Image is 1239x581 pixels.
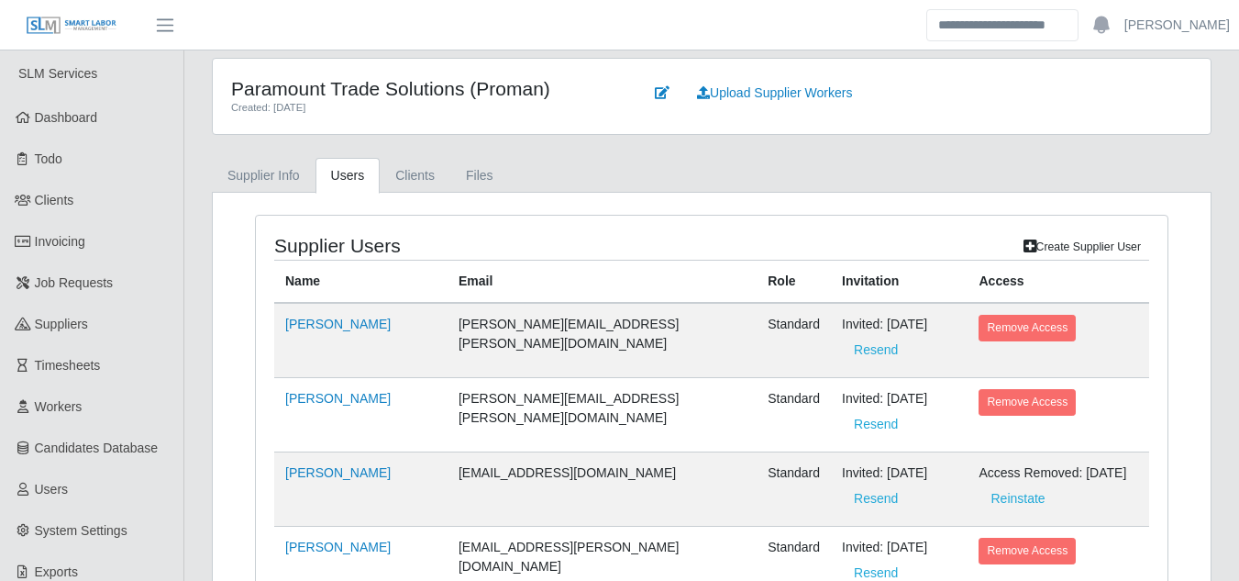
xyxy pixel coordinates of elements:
[285,391,391,406] a: [PERSON_NAME]
[35,564,78,579] span: Exports
[842,465,927,505] span: Invited: [DATE]
[979,538,1076,564] button: Remove Access
[448,261,757,304] th: Email
[968,261,1149,304] th: Access
[448,453,757,527] td: [EMAIL_ADDRESS][DOMAIN_NAME]
[448,303,757,378] td: [PERSON_NAME][EMAIL_ADDRESS][PERSON_NAME][DOMAIN_NAME]
[35,110,98,125] span: Dashboard
[979,389,1076,415] button: Remove Access
[842,540,927,579] span: Invited: [DATE]
[842,334,910,366] button: Resend
[1015,234,1149,260] a: Create Supplier User
[18,66,97,81] span: SLM Services
[450,158,509,194] a: Files
[285,317,391,331] a: [PERSON_NAME]
[285,465,391,480] a: [PERSON_NAME]
[35,193,74,207] span: Clients
[757,303,831,378] td: Standard
[926,9,1079,41] input: Search
[757,378,831,453] td: Standard
[831,261,968,304] th: Invitation
[35,151,62,166] span: Todo
[685,77,864,109] a: Upload Supplier Workers
[26,16,117,36] img: SLM Logo
[274,234,623,257] h4: Supplier Users
[842,483,910,515] button: Resend
[448,378,757,453] td: [PERSON_NAME][EMAIL_ADDRESS][PERSON_NAME][DOMAIN_NAME]
[212,158,315,194] a: Supplier Info
[231,100,615,116] div: Created: [DATE]
[979,465,1126,505] span: Access Removed: [DATE]
[35,523,127,538] span: System Settings
[1124,16,1230,35] a: [PERSON_NAME]
[979,315,1076,341] button: Remove Access
[842,408,910,441] button: Resend
[757,261,831,304] th: Role
[757,453,831,527] td: Standard
[380,158,450,194] a: Clients
[35,482,69,497] span: Users
[231,77,615,100] h4: Paramount Trade Solutions (Proman)
[35,317,88,331] span: Suppliers
[35,441,159,455] span: Candidates Database
[979,483,1056,515] button: Reinstate
[35,275,114,290] span: Job Requests
[35,399,83,414] span: Workers
[274,261,448,304] th: Name
[842,391,927,430] span: Invited: [DATE]
[35,358,101,373] span: Timesheets
[285,540,391,554] a: [PERSON_NAME]
[35,234,85,249] span: Invoicing
[842,317,927,356] span: Invited: [DATE]
[315,158,381,194] a: Users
